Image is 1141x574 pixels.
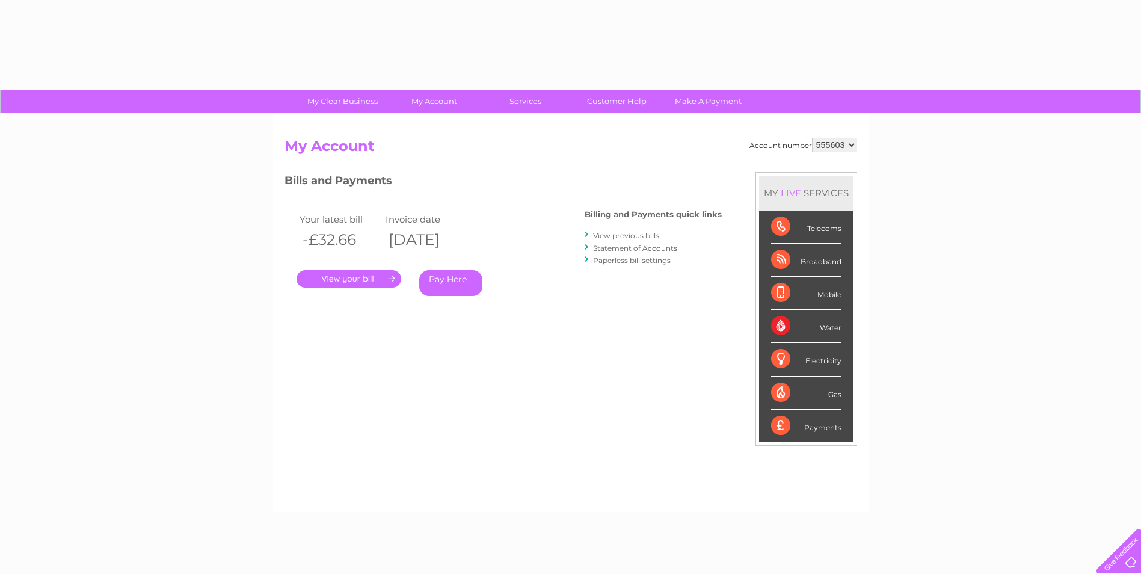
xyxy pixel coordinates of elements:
[771,310,841,343] div: Water
[749,138,857,152] div: Account number
[297,270,401,288] a: .
[297,227,383,252] th: -£32.66
[293,90,392,113] a: My Clear Business
[771,211,841,244] div: Telecoms
[593,244,677,253] a: Statement of Accounts
[476,90,575,113] a: Services
[771,277,841,310] div: Mobile
[593,256,671,265] a: Paperless bill settings
[284,172,722,193] h3: Bills and Payments
[384,90,484,113] a: My Account
[659,90,758,113] a: Make A Payment
[284,138,857,161] h2: My Account
[383,211,469,227] td: Invoice date
[297,211,383,227] td: Your latest bill
[778,187,804,199] div: LIVE
[593,231,659,240] a: View previous bills
[771,343,841,376] div: Electricity
[771,377,841,410] div: Gas
[771,244,841,277] div: Broadband
[383,227,469,252] th: [DATE]
[759,176,853,210] div: MY SERVICES
[585,210,722,219] h4: Billing and Payments quick links
[419,270,482,296] a: Pay Here
[567,90,666,113] a: Customer Help
[771,410,841,442] div: Payments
